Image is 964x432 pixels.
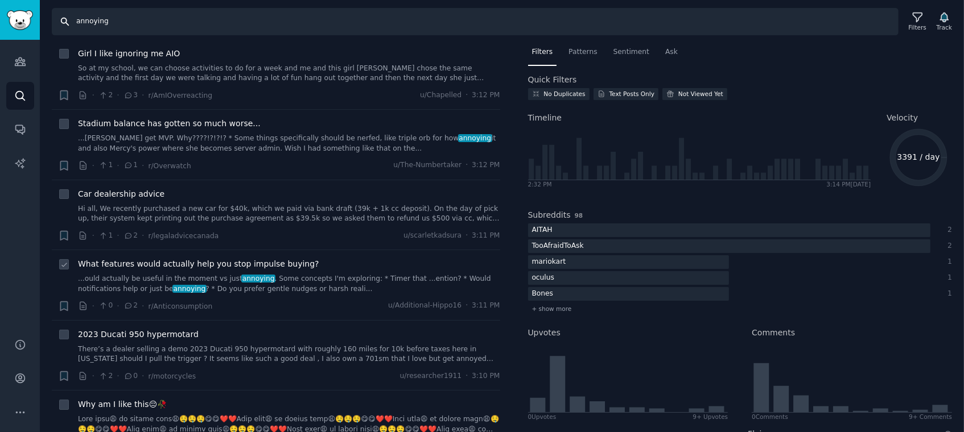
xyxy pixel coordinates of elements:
[528,239,588,254] div: TooAfraidToAsk
[532,305,572,313] span: + show more
[937,23,952,31] div: Track
[942,273,953,283] div: 1
[393,160,462,171] span: u/The-Numbertaker
[78,48,180,60] a: Girl I like ignoring me AIO
[123,160,138,171] span: 1
[98,371,113,381] span: 2
[123,301,138,311] span: 2
[403,231,462,241] span: u/scarletkadsura
[117,89,119,101] span: ·
[123,231,138,241] span: 2
[78,64,500,84] a: So at my school, we can choose activities to do for a week and me and this girl [PERSON_NAME] cho...
[78,118,261,130] a: Stadium balance has gotten so much worse...
[388,301,462,311] span: u/Additional-Hippo16
[123,371,138,381] span: 0
[942,257,953,267] div: 1
[933,10,956,34] button: Track
[678,90,723,98] div: Not Viewed Yet
[78,274,500,294] a: ...ould actually be useful in the moment vs justannoying. Some concepts I'm exploring: * Timer th...
[92,370,94,382] span: ·
[458,134,492,142] span: annoying
[544,90,586,98] div: No Duplicates
[78,188,164,200] a: Car dealership advice
[613,47,649,57] span: Sentiment
[942,241,953,251] div: 2
[532,47,553,57] span: Filters
[472,90,500,101] span: 3:12 PM
[472,371,500,381] span: 3:10 PM
[98,301,113,311] span: 0
[465,301,468,311] span: ·
[609,90,654,98] div: Text Posts Only
[148,162,191,170] span: r/Overwatch
[528,255,570,269] div: mariokart
[98,90,113,101] span: 2
[752,327,795,339] h2: Comments
[465,371,468,381] span: ·
[78,204,500,224] a: Hi all, We recently purchased a new car for $40k, which we paid via bank draft (39k + 1k cc depos...
[241,275,275,283] span: annoying
[148,232,219,240] span: r/legaladvicecanada
[78,258,319,270] a: What features would actually help you stop impulse buying?
[142,370,144,382] span: ·
[465,160,468,171] span: ·
[568,47,597,57] span: Patterns
[472,160,500,171] span: 3:12 PM
[117,300,119,312] span: ·
[92,89,94,101] span: ·
[117,370,119,382] span: ·
[942,225,953,235] div: 2
[897,152,940,161] text: 3391 / day
[117,160,119,172] span: ·
[148,372,196,380] span: r/motorcycles
[78,329,199,340] a: 2023 Ducati 950 hypermotard
[78,398,167,410] a: Why am I like this😔🥀
[887,112,918,124] span: Velocity
[472,231,500,241] span: 3:11 PM
[528,112,562,124] span: Timeline
[142,89,144,101] span: ·
[528,180,552,188] div: 2:32 PM
[148,92,212,99] span: r/AmIOverreacting
[420,90,462,101] span: u/Chapelled
[78,344,500,364] a: There’s a dealer selling a demo 2023 Ducati 950 hypermotard with roughly 160 miles for 10k before...
[826,180,871,188] div: 3:14 PM [DATE]
[7,10,33,30] img: GummySearch logo
[528,74,577,86] h2: Quick Filters
[752,413,788,421] div: 0 Comment s
[528,223,557,238] div: AITAH
[92,230,94,242] span: ·
[142,300,144,312] span: ·
[172,285,207,293] span: annoying
[78,134,500,153] a: ...[PERSON_NAME] get MVP. Why????!?!?!? * Some things specifically should be nerfed, like triple ...
[98,160,113,171] span: 1
[528,327,561,339] h2: Upvotes
[123,90,138,101] span: 3
[148,302,212,310] span: r/Anticonsumption
[528,209,571,221] h2: Subreddits
[465,90,468,101] span: ·
[942,289,953,299] div: 1
[92,160,94,172] span: ·
[528,287,558,301] div: Bones
[909,413,952,421] div: 9+ Comments
[472,301,500,311] span: 3:11 PM
[117,230,119,242] span: ·
[400,371,462,381] span: u/researcher1911
[575,212,583,219] span: 98
[52,8,899,35] input: Search Keyword
[909,23,926,31] div: Filters
[98,231,113,241] span: 1
[142,160,144,172] span: ·
[528,413,557,421] div: 0 Upvote s
[142,230,144,242] span: ·
[665,47,678,57] span: Ask
[465,231,468,241] span: ·
[92,300,94,312] span: ·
